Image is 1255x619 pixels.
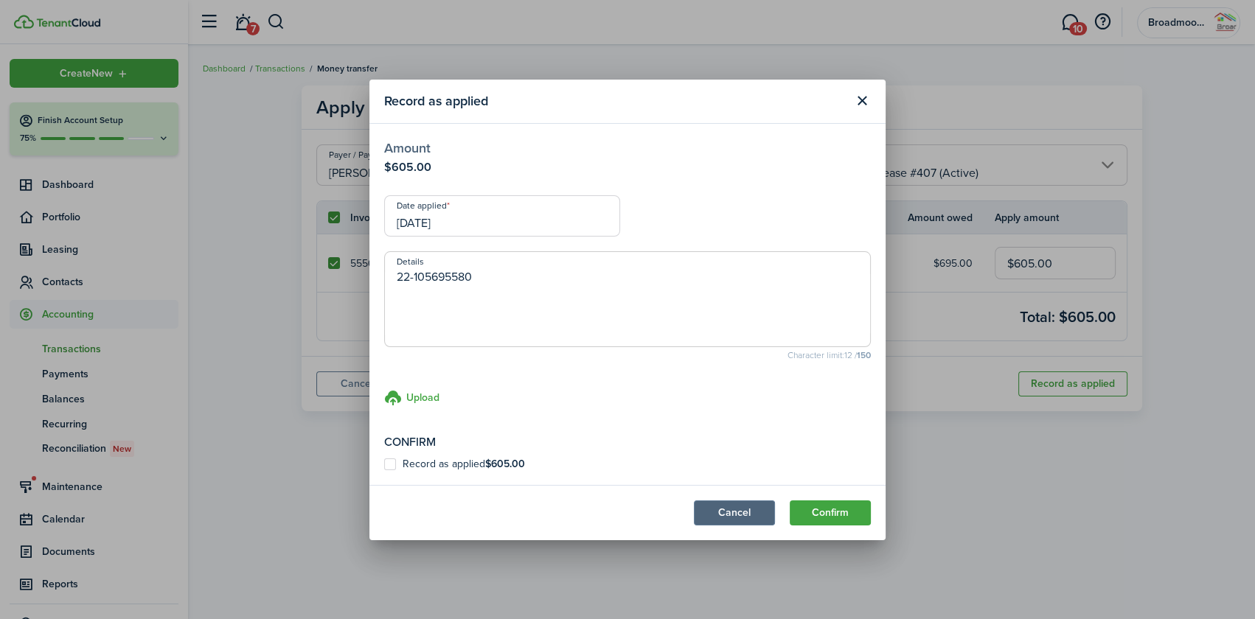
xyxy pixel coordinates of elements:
[384,139,871,158] h6: Amount
[406,390,439,405] h3: Upload
[857,349,871,362] b: 150
[384,433,871,451] p: Confirm
[384,195,620,237] input: mm/dd/yyyy
[485,456,525,472] b: $605.00
[384,158,871,176] p: $605.00
[384,351,871,360] small: Character limit: 12 /
[849,88,875,113] button: Close modal
[694,500,775,525] button: Cancel
[790,500,871,525] button: Confirm
[384,87,846,116] modal-title: Record as applied
[384,458,525,470] label: Record as applied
